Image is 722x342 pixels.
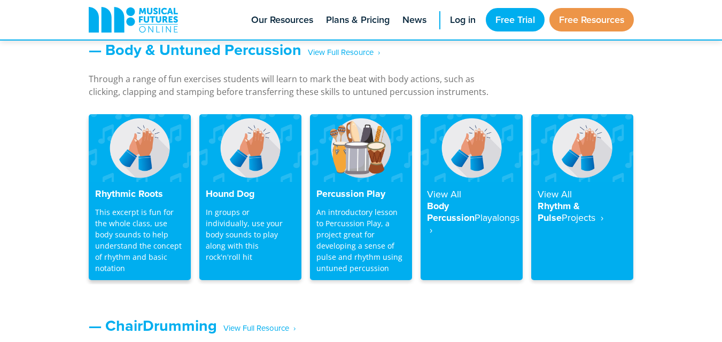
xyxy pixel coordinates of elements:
span: Log in [450,13,476,27]
strong: View All [538,187,572,201]
a: Rhythmic Roots This excerpt is fun for the whole class, use body sounds to help understand the co... [89,114,191,280]
span: Our Resources [251,13,313,27]
p: In groups or individually, use your body sounds to play along with this rock'n'roll hit [206,206,295,263]
h4: Hound Dog [206,188,295,200]
a: Hound Dog In groups or individually, use your body sounds to play along with this rock'n'roll hit [199,114,301,280]
strong: Playalongs ‎ › [427,211,519,236]
a: Percussion Play An introductory lesson to Percussion Play, a project great for developing a sense... [310,114,412,280]
p: Through a range of fun exercises students will learn to mark the beat with body actions, such as ... [89,73,506,98]
span: ‎ ‎ ‎ View Full Resource‎‏‏‎ ‎ › [217,319,296,338]
strong: Projects ‎ › [562,211,603,224]
p: This excerpt is fun for the whole class, use body sounds to help understand the concept of rhythm... [95,206,184,274]
a: — ChairDrumming‎ ‎ ‎ View Full Resource‎‏‏‎ ‎ › [89,314,296,337]
h4: Body Percussion [427,188,516,236]
a: Free Trial [486,8,545,31]
a: Free Resources [549,8,634,31]
a: View AllRhythm & PulseProjects ‎ › [531,114,633,280]
h4: Percussion Play [316,188,406,200]
span: ‎ ‎ ‎ View Full Resource‎‏‏‎ ‎ › [301,43,380,62]
strong: View All [427,187,461,201]
span: News [402,13,426,27]
h4: Rhythmic Roots [95,188,184,200]
a: — Body & Untuned Percussion‎ ‎ ‎ View Full Resource‎‏‏‎ ‎ › [89,38,380,61]
a: View AllBody PercussionPlayalongs ‎ › [421,114,523,280]
p: An introductory lesson to Percussion Play, a project great for developing a sense of pulse and rh... [316,206,406,274]
span: Plans & Pricing [326,13,390,27]
h4: Rhythm & Pulse [538,188,627,224]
